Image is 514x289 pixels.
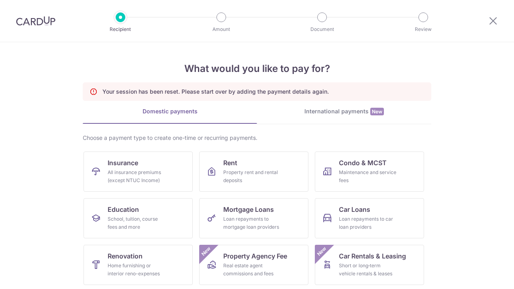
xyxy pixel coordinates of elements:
[108,215,165,231] div: School, tuition, course fees and more
[339,158,387,168] span: Condo & MCST
[370,108,384,115] span: New
[463,265,506,285] iframe: Opens a widget where you can find more information
[108,205,139,214] span: Education
[91,25,150,33] p: Recipient
[394,25,453,33] p: Review
[292,25,352,33] p: Document
[223,205,274,214] span: Mortgage Loans
[339,168,397,184] div: Maintenance and service fees
[108,168,165,184] div: All insurance premiums (except NTUC Income)
[223,168,281,184] div: Property rent and rental deposits
[199,245,308,285] a: Property Agency FeeReal estate agent commissions and feesNew
[223,215,281,231] div: Loan repayments to mortgage loan providers
[83,61,431,76] h4: What would you like to pay for?
[315,245,424,285] a: Car Rentals & LeasingShort or long‑term vehicle rentals & leasesNew
[223,158,237,168] span: Rent
[199,152,308,192] a: RentProperty rent and rental deposits
[223,251,287,261] span: Property Agency Fee
[83,134,431,142] div: Choose a payment type to create one-time or recurring payments.
[315,152,424,192] a: Condo & MCSTMaintenance and service fees
[102,88,329,96] p: Your session has been reset. Please start over by adding the payment details again.
[84,245,193,285] a: RenovationHome furnishing or interior reno-expenses
[339,215,397,231] div: Loan repayments to car loan providers
[223,262,281,278] div: Real estate agent commissions and fees
[315,198,424,238] a: Car LoansLoan repayments to car loan providers
[108,251,143,261] span: Renovation
[192,25,251,33] p: Amount
[315,245,328,258] span: New
[257,107,431,116] div: International payments
[84,152,193,192] a: InsuranceAll insurance premiums (except NTUC Income)
[200,245,213,258] span: New
[339,205,370,214] span: Car Loans
[83,107,257,115] div: Domestic payments
[108,262,165,278] div: Home furnishing or interior reno-expenses
[339,262,397,278] div: Short or long‑term vehicle rentals & leases
[339,251,406,261] span: Car Rentals & Leasing
[84,198,193,238] a: EducationSchool, tuition, course fees and more
[199,198,308,238] a: Mortgage LoansLoan repayments to mortgage loan providers
[16,16,55,26] img: CardUp
[108,158,138,168] span: Insurance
